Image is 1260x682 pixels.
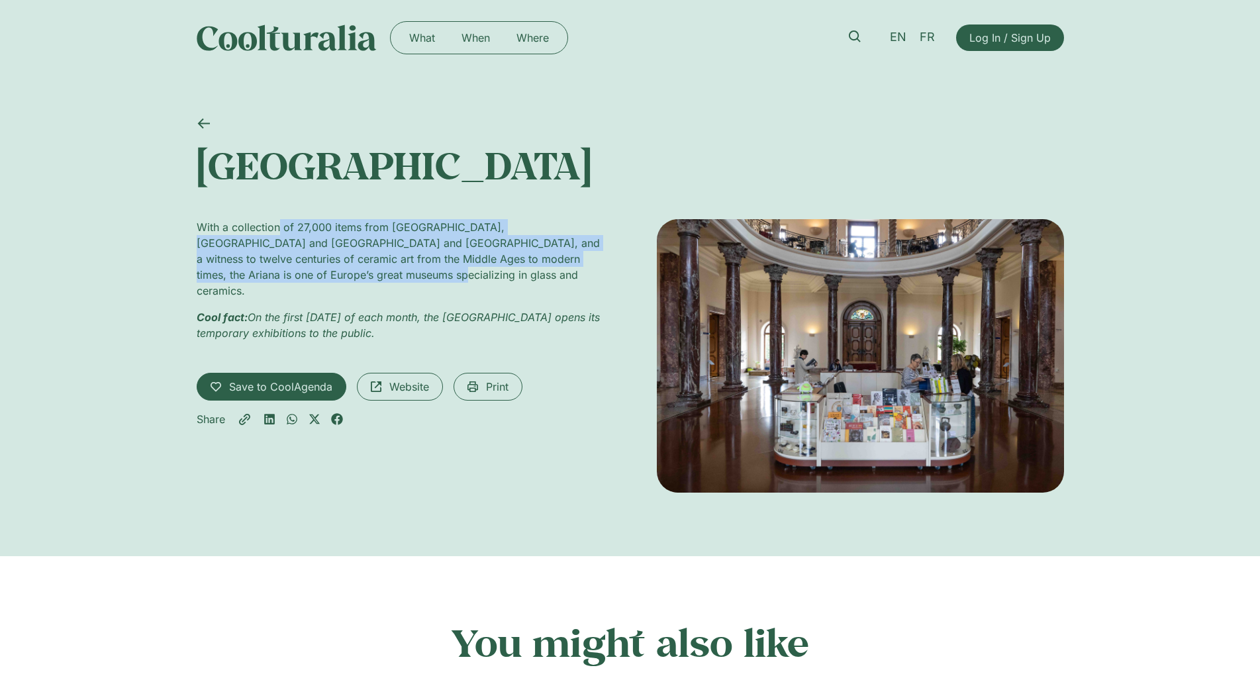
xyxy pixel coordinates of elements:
em: On the first [DATE] of each month, the [GEOGRAPHIC_DATA] opens its temporary exhibitions to the p... [197,311,600,340]
span: FR [920,30,935,44]
h2: You might also like [197,620,1064,665]
span: Log In / Sign Up [969,30,1051,46]
p: With a collection of 27,000 items from [GEOGRAPHIC_DATA], [GEOGRAPHIC_DATA] and [GEOGRAPHIC_DATA]... [197,219,604,299]
a: Website [357,373,443,401]
a: Where [503,27,562,48]
span: Print [486,379,509,395]
div: Share on x-twitter [309,413,320,425]
span: EN [890,30,906,44]
a: EN [883,28,913,47]
span: Save to CoolAgenda [229,379,332,395]
a: What [396,27,448,48]
div: Share on facebook [331,413,343,425]
nav: Menu [396,27,562,48]
a: FR [913,28,942,47]
span: Website [389,379,429,395]
h1: [GEOGRAPHIC_DATA] [197,142,1064,187]
a: Save to CoolAgenda [197,373,346,401]
strong: Cool fact: [197,311,248,324]
a: Log In / Sign Up [956,24,1064,51]
a: Print [454,373,522,401]
div: Share on whatsapp [286,413,298,425]
div: Share on linkedin [264,413,275,425]
a: When [448,27,503,48]
p: Share [197,411,225,427]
